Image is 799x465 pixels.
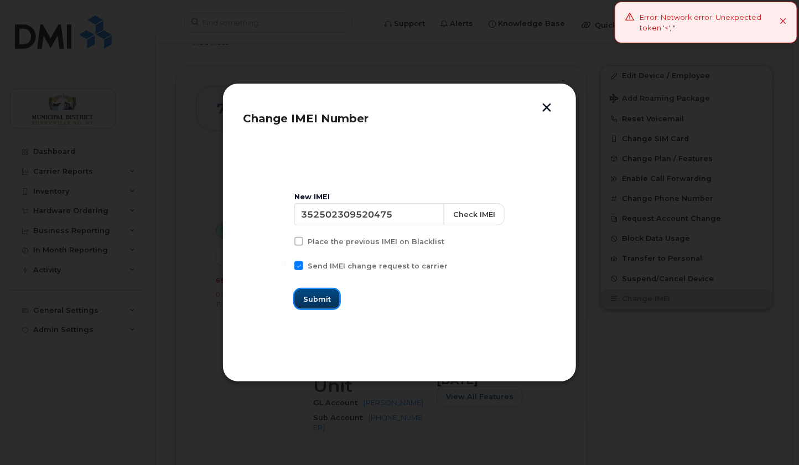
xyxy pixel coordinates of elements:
[281,261,287,267] input: Send IMEI change request to carrier
[308,262,448,270] span: Send IMEI change request to carrier
[281,237,287,242] input: Place the previous IMEI on Blacklist
[294,289,340,309] button: Submit
[243,112,369,125] span: Change IMEI Number
[294,193,505,201] div: New IMEI
[444,203,505,225] button: Check IMEI
[308,237,444,246] span: Place the previous IMEI on Blacklist
[640,12,774,33] div: Error: Network error: Unexpected token '<', "
[303,294,331,304] span: Submit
